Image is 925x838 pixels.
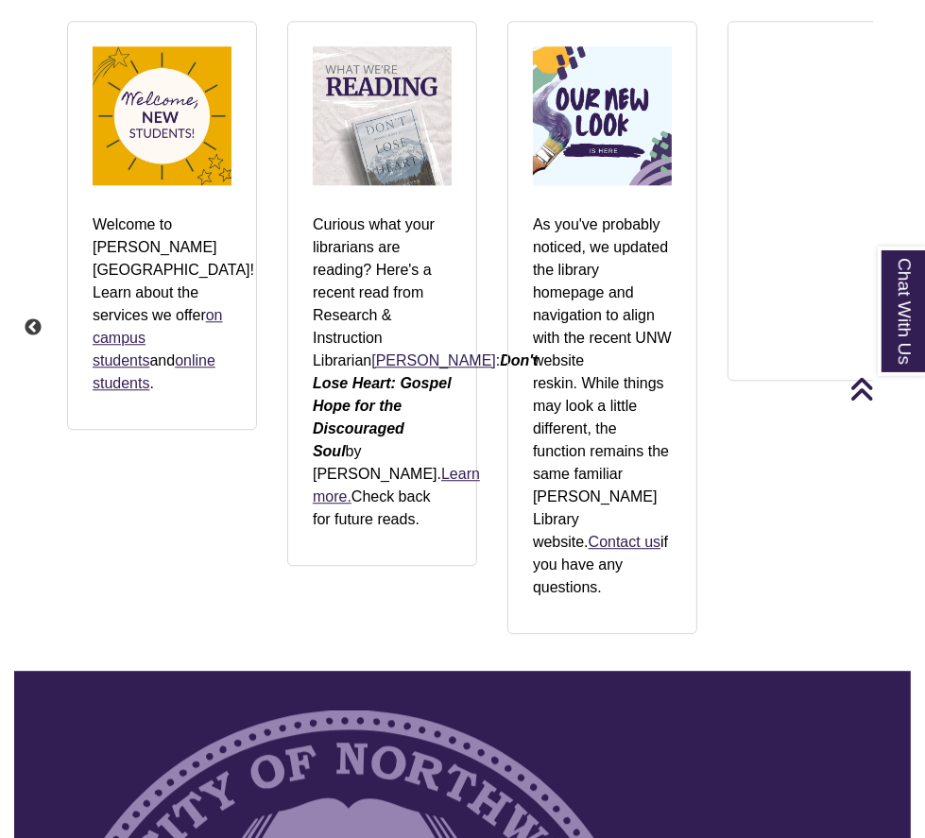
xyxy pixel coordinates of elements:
[313,214,452,531] p: Curious what your librarians are reading? Here's a recent read from Research & Instruction Librar...
[93,307,223,368] a: on campus students
[589,534,660,550] a: Contact us
[371,352,496,368] a: [PERSON_NAME]
[24,318,43,337] button: Previous
[303,37,461,195] img: Catalog entry
[533,214,672,599] p: As you've probably noticed, we updated the library homepage and navigation to align with the rece...
[313,352,539,459] strong: Don't Lose Heart: Gospel Hope for the Discouraged Soul
[523,37,681,195] img: Our new look is here
[83,37,241,195] img: Library Services
[849,376,920,402] a: Back to Top
[93,352,215,391] a: online students
[93,214,231,395] p: Welcome to [PERSON_NAME][GEOGRAPHIC_DATA]! Learn about the services we offer and .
